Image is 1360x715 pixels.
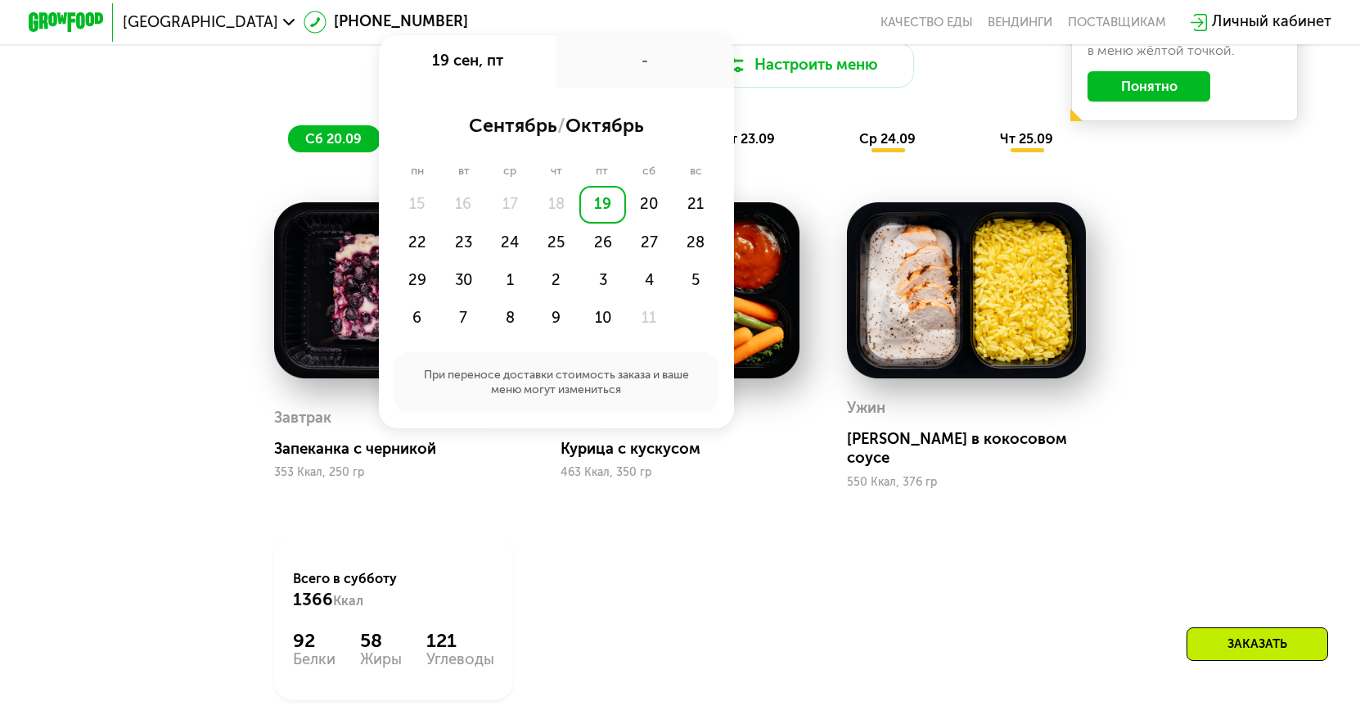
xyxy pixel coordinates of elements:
[394,300,440,337] div: 6
[561,440,815,459] div: Курица с кускусом
[441,164,487,179] div: вт
[487,300,534,337] div: 8
[565,114,644,137] span: октябрь
[579,300,626,337] div: 10
[394,224,440,261] div: 22
[626,186,673,224] div: 20
[557,114,565,137] span: /
[274,440,529,459] div: Запеканка с черникой
[533,186,579,224] div: 18
[880,15,973,29] a: Качество еды
[305,131,362,147] span: сб 20.09
[293,569,494,611] div: Всего в субботу
[1068,15,1166,29] div: поставщикам
[534,164,579,179] div: чт
[293,589,333,609] span: 1366
[487,224,534,261] div: 24
[487,262,534,300] div: 1
[847,394,885,423] div: Ужин
[426,630,494,653] div: 121
[440,224,487,261] div: 23
[723,131,775,147] span: вт 23.09
[426,652,494,667] div: Углеводы
[673,262,719,300] div: 5
[625,164,673,179] div: сб
[556,35,734,88] div: -
[1000,131,1053,147] span: чт 25.09
[394,262,440,300] div: 29
[379,35,556,88] div: 19 сен, пт
[487,186,534,224] div: 17
[394,164,441,179] div: пн
[847,476,1086,489] div: 550 Ккал, 376 гр
[274,466,513,479] div: 353 Ккал, 250 гр
[1088,71,1210,102] button: Понятно
[394,352,718,413] div: При переносе доставки стоимость заказа и ваше меню могут измениться
[360,630,402,653] div: 58
[533,262,579,300] div: 2
[440,262,487,300] div: 30
[673,186,719,224] div: 21
[859,131,916,147] span: ср 24.09
[293,630,335,653] div: 92
[394,186,440,224] div: 15
[579,262,626,300] div: 3
[579,164,626,179] div: пт
[469,114,557,137] span: сентябрь
[673,164,719,179] div: вс
[440,300,487,337] div: 7
[304,11,468,34] a: [PHONE_NUMBER]
[293,652,335,667] div: Белки
[561,466,799,479] div: 463 Ккал, 350 гр
[988,15,1052,29] a: Вендинги
[360,652,402,667] div: Жиры
[440,186,487,224] div: 16
[626,262,673,300] div: 4
[533,300,579,337] div: 9
[579,186,626,224] div: 19
[687,43,914,88] button: Настроить меню
[333,593,363,609] span: Ккал
[673,224,719,261] div: 28
[123,15,278,29] span: [GEOGRAPHIC_DATA]
[533,224,579,261] div: 25
[626,224,673,261] div: 27
[486,164,534,179] div: ср
[847,430,1101,468] div: [PERSON_NAME] в кокосовом соусе
[274,404,331,432] div: Завтрак
[1187,627,1328,661] div: Заказать
[626,300,673,337] div: 11
[1212,11,1331,34] div: Личный кабинет
[579,224,626,261] div: 26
